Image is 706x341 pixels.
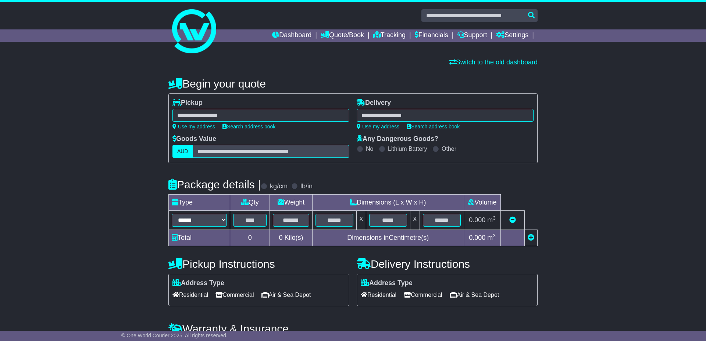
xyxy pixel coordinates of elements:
span: Residential [172,289,208,301]
a: Quote/Book [321,29,364,42]
h4: Pickup Instructions [168,258,349,270]
span: © One World Courier 2025. All rights reserved. [121,333,228,338]
h4: Delivery Instructions [357,258,538,270]
sup: 3 [493,215,496,221]
label: Any Dangerous Goods? [357,135,438,143]
label: Goods Value [172,135,216,143]
td: Total [169,230,230,246]
label: Pickup [172,99,203,107]
a: Support [457,29,487,42]
a: Use my address [357,124,399,129]
a: Tracking [373,29,406,42]
span: m [487,234,496,241]
a: Switch to the old dashboard [449,58,538,66]
td: x [410,211,420,230]
label: Address Type [361,279,413,287]
a: Use my address [172,124,215,129]
td: Dimensions (L x W x H) [312,195,464,211]
label: Delivery [357,99,391,107]
h4: Begin your quote [168,78,538,90]
sup: 3 [493,233,496,238]
label: AUD [172,145,193,158]
label: No [366,145,373,152]
label: Address Type [172,279,224,287]
td: Kilo(s) [270,230,312,246]
h4: Package details | [168,178,261,191]
a: Add new item [528,234,534,241]
a: Financials [415,29,448,42]
span: 0.000 [469,216,485,224]
td: Dimensions in Centimetre(s) [312,230,464,246]
label: Other [442,145,456,152]
label: Lithium Battery [388,145,427,152]
span: m [487,216,496,224]
span: Air & Sea Depot [261,289,311,301]
span: 0.000 [469,234,485,241]
a: Search address book [407,124,460,129]
span: Air & Sea Depot [450,289,499,301]
td: x [356,211,366,230]
td: Volume [464,195,500,211]
a: Remove this item [509,216,516,224]
a: Dashboard [272,29,311,42]
td: 0 [230,230,270,246]
span: Commercial [404,289,442,301]
label: lb/in [300,182,313,191]
span: Commercial [215,289,254,301]
td: Weight [270,195,312,211]
h4: Warranty & Insurance [168,323,538,335]
span: 0 [279,234,282,241]
a: Search address book [222,124,275,129]
span: Residential [361,289,396,301]
label: kg/cm [270,182,288,191]
td: Type [169,195,230,211]
td: Qty [230,195,270,211]
a: Settings [496,29,528,42]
